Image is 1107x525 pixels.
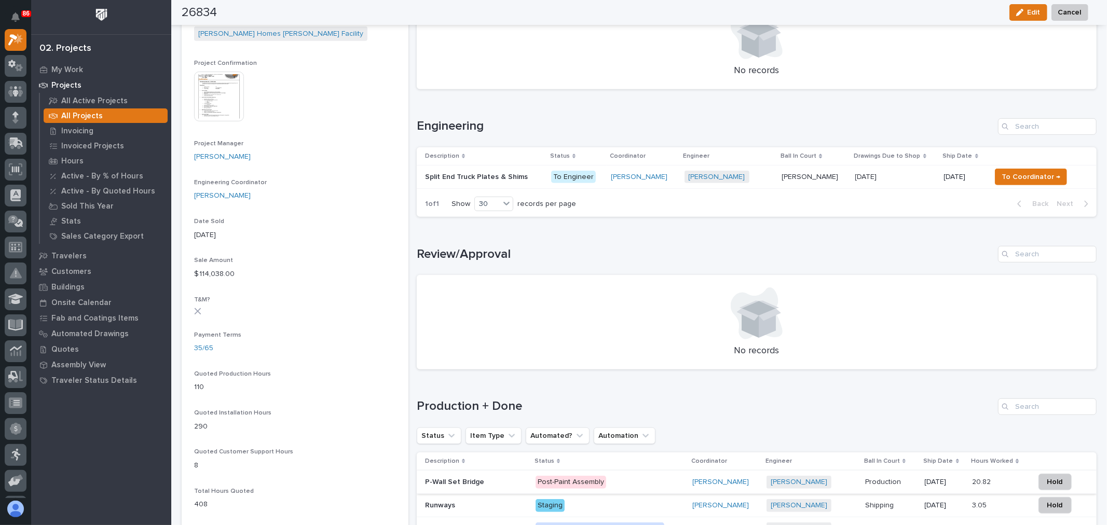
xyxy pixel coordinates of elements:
[182,5,217,20] h2: 26834
[924,455,953,467] p: Ship Date
[864,455,900,467] p: Ball In Court
[31,341,171,357] a: Quotes
[692,501,749,510] a: [PERSON_NAME]
[194,421,396,432] p: 290
[194,218,224,225] span: Date Sold
[551,171,596,184] div: To Engineer
[51,314,139,323] p: Fab and Coatings Items
[40,184,171,198] a: Active - By Quoted Hours
[425,455,459,467] p: Description
[1002,171,1060,183] span: To Coordinator →
[594,427,655,444] button: Automation
[417,427,461,444] button: Status
[5,498,26,520] button: users-avatar
[417,399,994,414] h1: Production + Done
[944,173,983,182] p: [DATE]
[51,267,91,277] p: Customers
[1057,199,1079,209] span: Next
[425,171,530,182] p: Split End Truck Plates & Shims
[31,264,171,279] a: Customers
[417,191,447,217] p: 1 of 1
[40,214,171,228] a: Stats
[429,346,1084,357] p: No records
[51,81,81,90] p: Projects
[61,112,103,121] p: All Projects
[194,332,241,338] span: Payment Terms
[194,297,210,303] span: T&M?
[425,476,486,487] p: P-Wall Set Bridge
[417,247,994,262] h1: Review/Approval
[61,96,128,106] p: All Active Projects
[51,329,129,339] p: Automated Drawings
[194,449,293,455] span: Quoted Customer Support Hours
[475,199,500,210] div: 30
[925,501,964,510] p: [DATE]
[691,455,727,467] p: Coordinator
[425,150,459,162] p: Description
[194,257,233,264] span: Sale Amount
[417,119,994,134] h1: Engineering
[1047,499,1063,512] span: Hold
[194,179,267,186] span: Engineering Coordinator
[943,150,973,162] p: Ship Date
[39,43,91,54] div: 02. Projects
[452,200,470,209] p: Show
[536,499,565,512] div: Staging
[31,295,171,310] a: Onsite Calendar
[998,118,1097,135] div: Search
[40,93,171,108] a: All Active Projects
[40,229,171,243] a: Sales Category Export
[31,248,171,264] a: Travelers
[194,410,271,416] span: Quoted Installation Hours
[536,476,606,489] div: Post-Paint Assembly
[40,139,171,153] a: Invoiced Projects
[51,298,112,308] p: Onsite Calendar
[31,357,171,372] a: Assembly View
[194,382,396,393] p: 110
[610,150,646,162] p: Coordinator
[23,10,30,17] p: 86
[194,190,251,201] a: [PERSON_NAME]
[40,199,171,213] a: Sold This Year
[684,150,710,162] p: Engineer
[1053,199,1097,209] button: Next
[51,376,137,385] p: Traveler Status Details
[466,427,522,444] button: Item Type
[417,165,1097,188] tr: Split End Truck Plates & ShimsSplit End Truck Plates & Shims To Engineer[PERSON_NAME] [PERSON_NAM...
[517,200,576,209] p: records per page
[526,427,590,444] button: Automated?
[194,343,213,354] a: 35/65
[550,150,570,162] p: Status
[535,455,554,467] p: Status
[692,478,749,487] a: [PERSON_NAME]
[995,169,1067,185] button: To Coordinator →
[1009,199,1053,209] button: Back
[61,202,114,211] p: Sold This Year
[771,501,827,510] a: [PERSON_NAME]
[689,173,745,182] a: [PERSON_NAME]
[194,60,257,66] span: Project Confirmation
[61,232,144,241] p: Sales Category Export
[1058,6,1082,19] span: Cancel
[1038,474,1072,490] button: Hold
[998,246,1097,262] div: Search
[194,151,251,162] a: [PERSON_NAME]
[194,499,396,510] p: 408
[31,372,171,388] a: Traveler Status Details
[194,460,396,471] p: 8
[766,455,792,467] p: Engineer
[1009,4,1047,21] button: Edit
[425,499,457,510] p: Runways
[51,252,87,261] p: Travelers
[1047,476,1063,488] span: Hold
[854,150,921,162] p: Drawings Due to Shop
[925,478,964,487] p: [DATE]
[855,171,879,182] p: [DATE]
[40,154,171,168] a: Hours
[972,476,993,487] p: 20.82
[1026,199,1048,209] span: Back
[782,171,840,182] p: [PERSON_NAME]
[1028,8,1041,17] span: Edit
[771,478,827,487] a: [PERSON_NAME]
[998,398,1097,415] div: Search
